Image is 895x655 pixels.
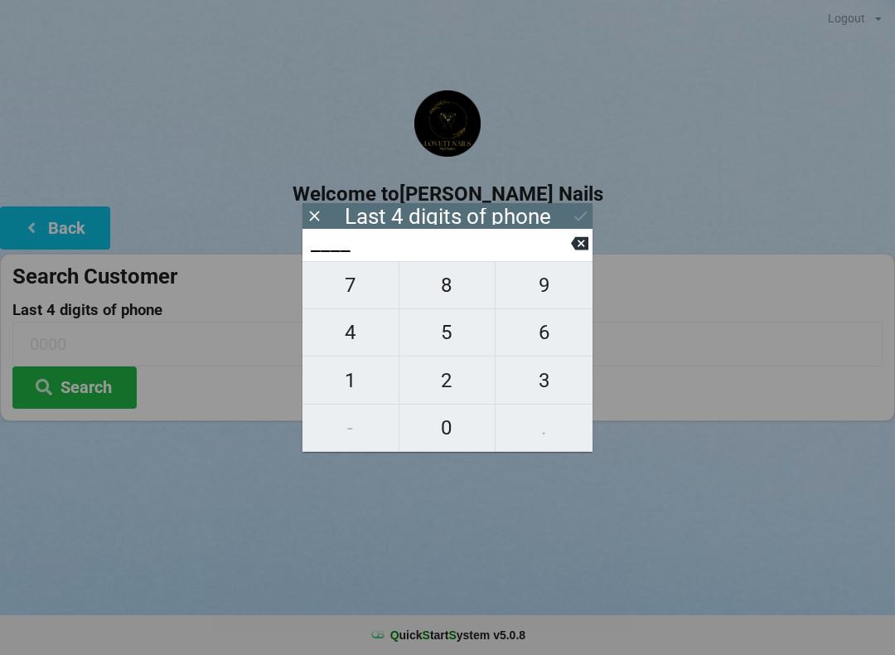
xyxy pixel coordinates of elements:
[399,410,496,445] span: 0
[345,208,551,225] div: Last 4 digits of phone
[302,357,399,404] button: 1
[302,309,399,357] button: 4
[399,363,496,398] span: 2
[399,261,496,309] button: 8
[496,315,593,350] span: 6
[302,363,399,398] span: 1
[496,363,593,398] span: 3
[399,405,496,452] button: 0
[302,315,399,350] span: 4
[399,315,496,350] span: 5
[399,309,496,357] button: 5
[399,357,496,404] button: 2
[496,309,593,357] button: 6
[496,357,593,404] button: 3
[302,261,399,309] button: 7
[496,261,593,309] button: 9
[496,268,593,303] span: 9
[399,268,496,303] span: 8
[302,268,399,303] span: 7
